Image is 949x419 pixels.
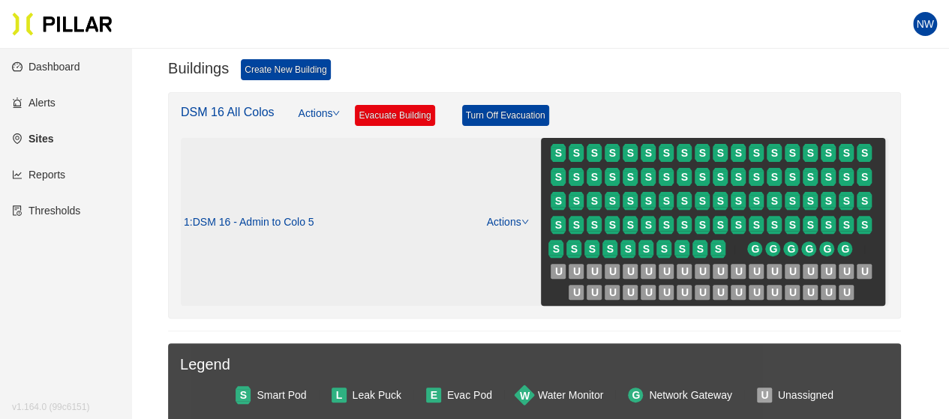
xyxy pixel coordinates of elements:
span: S [609,217,616,233]
span: down [332,109,340,117]
span: : DSM 16 - Admin to Colo 5 [190,216,314,229]
span: S [681,169,688,185]
span: S [715,241,722,257]
span: U [645,284,653,301]
span: S [825,217,832,233]
span: S [753,145,760,161]
span: U [645,263,653,280]
span: S [697,241,704,257]
span: S [771,145,778,161]
span: S [681,193,688,209]
span: S [643,241,650,257]
span: S [661,241,668,257]
span: U [753,263,761,280]
span: S [753,193,760,209]
div: Evac Pod [447,387,492,403]
span: S [679,241,686,257]
span: U [681,284,689,301]
div: Unassigned [778,387,833,403]
span: U [555,263,563,280]
span: NW [916,12,933,36]
span: G [632,387,640,403]
span: S [609,169,616,185]
span: U [591,284,599,301]
span: S [607,241,614,257]
span: G [805,241,813,257]
span: S [843,217,850,233]
div: Water Monitor [538,387,603,403]
span: U [807,263,815,280]
span: U [627,263,635,280]
span: U [735,263,743,280]
span: S [861,193,868,209]
span: S [699,193,706,209]
span: W [520,387,530,403]
span: U [789,284,797,301]
span: S [627,145,634,161]
span: S [573,217,580,233]
span: S [591,145,598,161]
span: S [681,217,688,233]
span: U [825,263,833,280]
span: U [807,284,815,301]
span: S [555,193,562,209]
span: S [609,145,616,161]
span: S [717,217,724,233]
span: S [645,145,652,161]
span: G [823,241,831,257]
span: S [645,169,652,185]
span: S [645,193,652,209]
span: U [735,284,743,301]
span: S [591,169,598,185]
a: Actions [299,105,341,138]
span: G [841,241,849,257]
span: S [753,217,760,233]
span: S [627,217,634,233]
span: S [645,217,652,233]
span: S [555,145,562,161]
span: G [787,241,795,257]
div: Smart Pod [257,387,306,403]
span: S [861,145,868,161]
span: S [717,169,724,185]
span: S [789,145,796,161]
a: dashboardDashboard [12,61,80,73]
span: S [717,193,724,209]
span: U [573,263,581,280]
h3: Legend [180,355,889,374]
span: U [717,263,725,280]
span: S [735,217,742,233]
span: S [699,169,706,185]
span: U [699,263,707,280]
span: S [591,193,598,209]
span: U [591,263,599,280]
span: S [571,241,578,257]
span: S [789,193,796,209]
span: S [591,217,598,233]
span: G [769,241,777,257]
h3: Buildings [168,59,229,80]
span: S [753,169,760,185]
span: S [699,217,706,233]
span: S [663,193,670,209]
span: S [771,169,778,185]
span: S [627,193,634,209]
span: G [751,241,759,257]
span: S [699,145,706,161]
span: S [789,217,796,233]
span: U [663,284,671,301]
span: S [735,169,742,185]
a: DSM 16 All Colos [181,106,275,118]
a: Create New Building [241,59,330,80]
span: U [771,284,779,301]
span: S [717,145,724,161]
span: S [789,169,796,185]
span: U [573,284,581,301]
span: U [609,263,617,280]
span: S [553,241,560,257]
span: S [627,169,634,185]
a: Turn Off Evacuation [462,105,549,126]
span: S [843,169,850,185]
span: S [681,145,688,161]
div: 1 [184,216,314,229]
